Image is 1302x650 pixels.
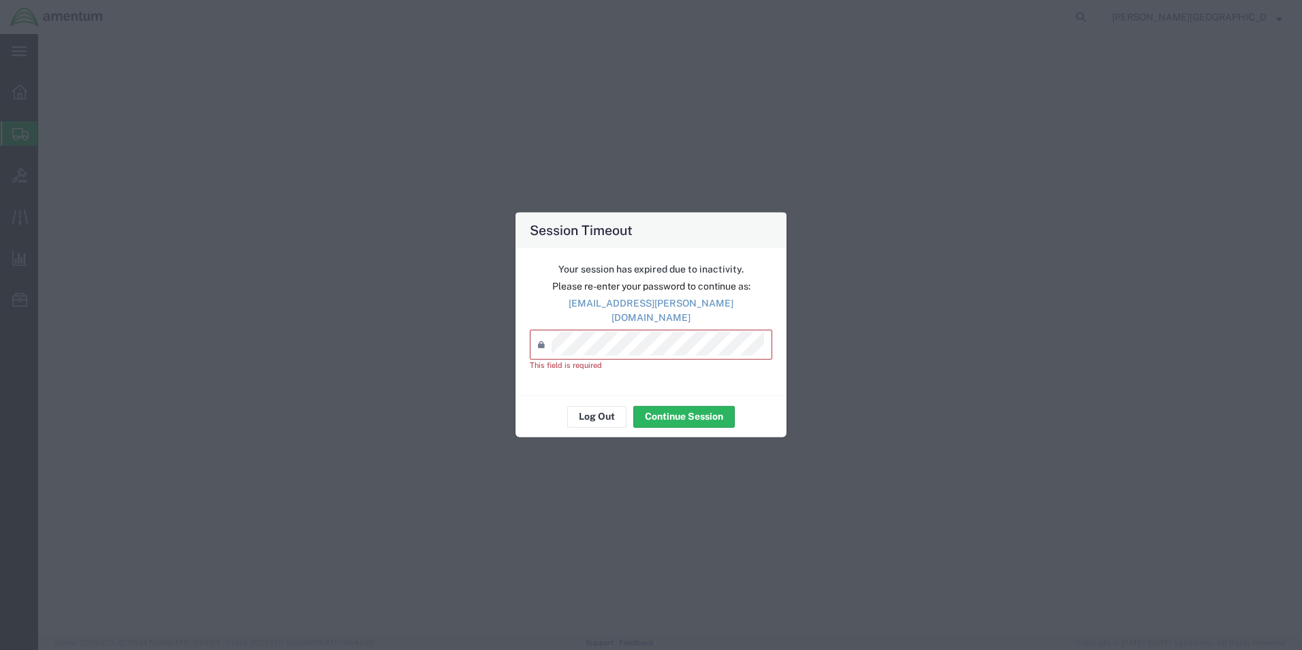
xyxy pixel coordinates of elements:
button: Continue Session [633,405,735,427]
p: [EMAIL_ADDRESS][PERSON_NAME][DOMAIN_NAME] [530,296,772,325]
button: Log Out [567,405,626,427]
p: Please re-enter your password to continue as: [530,279,772,294]
div: This field is required [530,360,772,371]
h4: Session Timeout [530,220,633,240]
p: Your session has expired due to inactivity. [530,262,772,277]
